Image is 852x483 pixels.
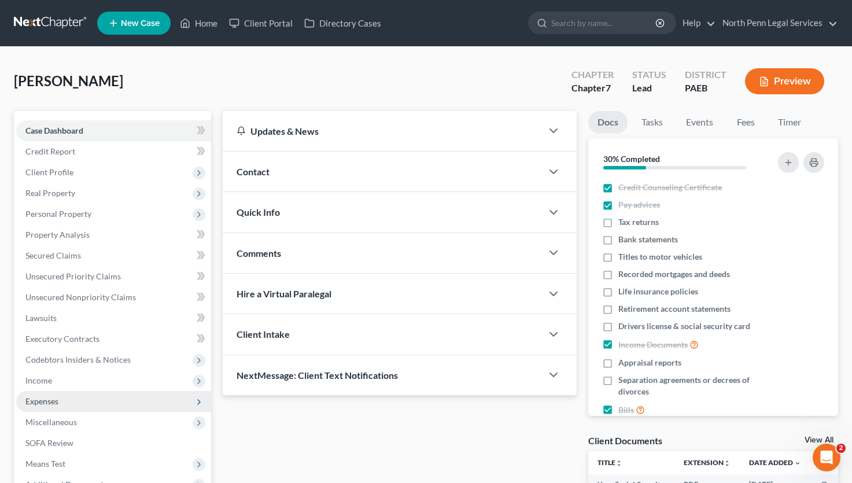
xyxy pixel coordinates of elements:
[618,339,688,351] span: Income Documents
[685,82,726,95] div: PAEB
[25,250,81,260] span: Secured Claims
[551,12,657,34] input: Search by name...
[16,329,211,349] a: Executory Contracts
[618,404,634,416] span: Bills
[684,458,731,467] a: Extensionunfold_more
[25,292,136,302] span: Unsecured Nonpriority Claims
[25,167,73,177] span: Client Profile
[174,13,223,34] a: Home
[745,68,824,94] button: Preview
[618,268,730,280] span: Recorded mortgages and deeds
[603,154,660,164] strong: 30% Completed
[25,438,73,448] span: SOFA Review
[16,120,211,141] a: Case Dashboard
[769,111,810,134] a: Timer
[677,13,715,34] a: Help
[836,444,846,453] span: 2
[677,111,722,134] a: Events
[618,182,722,193] span: Credit Counseling Certificate
[618,234,678,245] span: Bank statements
[618,286,698,297] span: Life insurance policies
[25,334,99,344] span: Executory Contracts
[813,444,840,471] iframe: Intercom live chat
[16,141,211,162] a: Credit Report
[618,303,731,315] span: Retirement account statements
[298,13,387,34] a: Directory Cases
[618,357,681,368] span: Appraisal reports
[727,111,764,134] a: Fees
[632,111,672,134] a: Tasks
[25,417,77,427] span: Miscellaneous
[237,248,281,259] span: Comments
[618,251,702,263] span: Titles to motor vehicles
[25,230,90,239] span: Property Analysis
[588,434,662,447] div: Client Documents
[724,460,731,467] i: unfold_more
[685,68,726,82] div: District
[618,320,750,332] span: Drivers license & social security card
[237,125,528,137] div: Updates & News
[25,375,52,385] span: Income
[618,199,660,211] span: Pay advices
[25,146,75,156] span: Credit Report
[25,126,83,135] span: Case Dashboard
[749,458,801,467] a: Date Added expand_more
[25,313,57,323] span: Lawsuits
[121,19,160,28] span: New Case
[588,111,628,134] a: Docs
[16,245,211,266] a: Secured Claims
[25,188,75,198] span: Real Property
[16,308,211,329] a: Lawsuits
[16,224,211,245] a: Property Analysis
[237,288,331,299] span: Hire a Virtual Paralegal
[237,370,398,381] span: NextMessage: Client Text Notifications
[606,82,611,93] span: 7
[717,13,838,34] a: North Penn Legal Services
[632,82,666,95] div: Lead
[25,396,58,406] span: Expenses
[618,374,766,397] span: Separation agreements or decrees of divorces
[805,436,833,444] a: View All
[16,266,211,287] a: Unsecured Priority Claims
[632,68,666,82] div: Status
[794,460,801,467] i: expand_more
[14,72,123,89] span: [PERSON_NAME]
[237,166,270,177] span: Contact
[237,207,280,217] span: Quick Info
[25,271,121,281] span: Unsecured Priority Claims
[618,216,659,228] span: Tax returns
[25,459,65,469] span: Means Test
[571,68,614,82] div: Chapter
[25,355,131,364] span: Codebtors Insiders & Notices
[25,209,91,219] span: Personal Property
[615,460,622,467] i: unfold_more
[16,433,211,453] a: SOFA Review
[597,458,622,467] a: Titleunfold_more
[571,82,614,95] div: Chapter
[223,13,298,34] a: Client Portal
[16,287,211,308] a: Unsecured Nonpriority Claims
[237,329,290,340] span: Client Intake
